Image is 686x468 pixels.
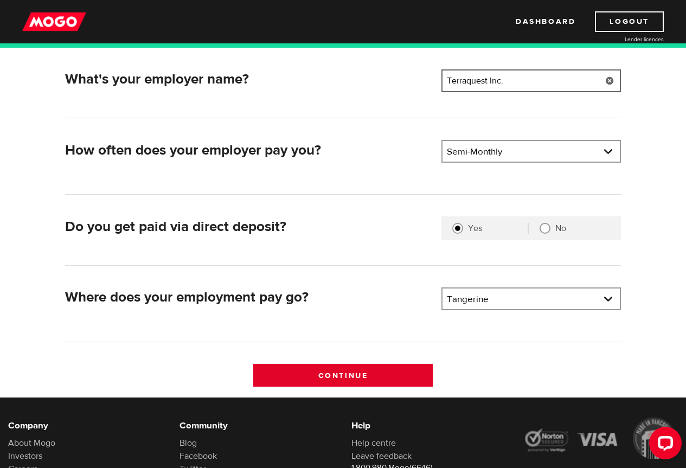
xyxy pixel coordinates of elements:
[468,223,528,234] label: Yes
[351,419,507,432] h6: Help
[8,438,55,448] a: About Mogo
[555,223,610,234] label: No
[351,451,412,461] a: Leave feedback
[351,438,396,448] a: Help centre
[253,364,433,387] input: Continue
[179,438,197,448] a: Blog
[540,223,550,234] input: No
[516,11,575,32] a: Dashboard
[8,451,42,461] a: Investors
[179,451,217,461] a: Facebook
[65,289,432,306] h2: Where does your employment pay go?
[452,223,463,234] input: Yes
[8,419,163,432] h6: Company
[640,422,686,468] iframe: LiveChat chat widget
[22,11,86,32] img: mogo_logo-11ee424be714fa7cbb0f0f49df9e16ec.png
[65,71,432,88] h2: What's your employer name?
[582,35,664,43] a: Lender licences
[65,219,432,235] h2: Do you get paid via direct deposit?
[523,418,678,459] img: legal-icons-92a2ffecb4d32d839781d1b4e4802d7b.png
[65,142,432,159] h2: How often does your employer pay you?
[595,11,664,32] a: Logout
[179,419,335,432] h6: Community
